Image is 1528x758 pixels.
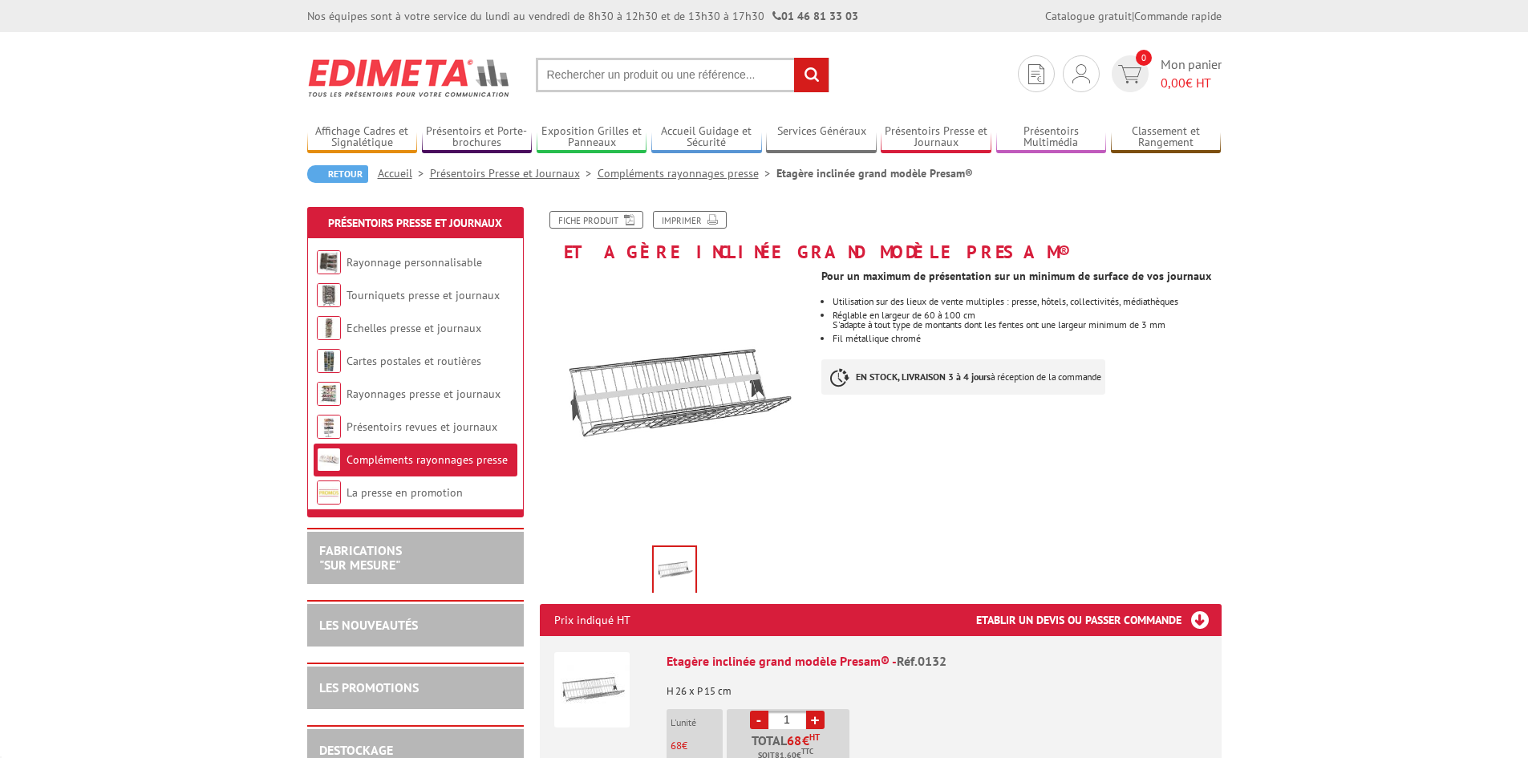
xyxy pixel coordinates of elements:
a: Accueil [378,166,430,180]
img: La presse en promotion [317,480,341,505]
img: Compléments rayonnages presse [317,448,341,472]
a: Echelles presse et journaux [347,321,481,335]
a: Présentoirs Presse et Journaux [328,216,502,230]
img: Rayonnages presse et journaux [317,382,341,406]
a: Accueil Guidage et Sécurité [651,124,762,151]
a: - [750,711,768,729]
a: Compléments rayonnages presse [598,166,776,180]
li: Réglable en largeur de 60 à 100 cm S'adapte à tout type de montants dont les fentes ont une large... [833,310,1221,330]
a: DESTOCKAGE [319,742,393,758]
a: LES PROMOTIONS [319,679,419,695]
img: complements_rayonnages_0132.jpg [540,270,810,540]
h3: Etablir un devis ou passer commande [976,604,1222,636]
p: H 26 x P 15 cm [667,675,1207,697]
a: Tourniquets presse et journaux [347,288,500,302]
strong: EN STOCK, LIVRAISON 3 à 4 jours [856,371,991,383]
a: Cartes postales et routières [347,354,481,368]
span: 0,00 [1161,75,1186,91]
a: Présentoirs revues et journaux [347,420,497,434]
img: Etagère inclinée grand modèle Presam® [554,652,630,728]
div: | [1045,8,1222,24]
span: Réf.0132 [897,653,946,669]
input: rechercher [794,58,829,92]
a: Rayonnages presse et journaux [347,387,501,401]
strong: Pour un maximum de présentation sur un minimum de surface de vos journaux [821,269,1211,283]
a: La presse en promotion [347,485,463,500]
img: Edimeta [307,48,512,107]
div: Nos équipes sont à votre service du lundi au vendredi de 8h30 à 12h30 et de 13h30 à 17h30 [307,8,858,24]
img: complements_rayonnages_0132.jpg [654,547,695,597]
li: Etagère inclinée grand modèle Presam® [776,165,973,181]
img: Rayonnage personnalisable [317,250,341,274]
sup: TTC [801,747,813,756]
p: L'unité [671,717,723,728]
a: Classement et Rangement [1111,124,1222,151]
img: Présentoirs revues et journaux [317,415,341,439]
img: devis rapide [1072,64,1090,83]
div: Etagère inclinée grand modèle Presam® - [667,652,1207,671]
a: Services Généraux [766,124,877,151]
a: Présentoirs Presse et Journaux [430,166,598,180]
li: Utilisation sur des lieux de vente multiples : presse, hôtels, collectivités, médiathèques [833,297,1221,306]
a: Imprimer [653,211,727,229]
a: devis rapide 0 Mon panier 0,00€ HT [1108,55,1222,92]
p: à réception de la commande [821,359,1105,395]
a: Rayonnage personnalisable [347,255,482,270]
a: Fiche produit [549,211,643,229]
sup: HT [809,732,820,743]
p: Prix indiqué HT [554,604,630,636]
span: € [802,734,809,747]
img: devis rapide [1118,65,1141,83]
img: Cartes postales et routières [317,349,341,373]
a: Exposition Grilles et Panneaux [537,124,647,151]
span: 68 [671,739,682,752]
span: 68 [787,734,802,747]
a: Compléments rayonnages presse [347,452,508,467]
a: Présentoirs et Porte-brochures [422,124,533,151]
img: Tourniquets presse et journaux [317,283,341,307]
a: Présentoirs Presse et Journaux [881,124,991,151]
input: Rechercher un produit ou une référence... [536,58,829,92]
a: LES NOUVEAUTÉS [319,617,418,633]
a: Présentoirs Multimédia [996,124,1107,151]
a: FABRICATIONS"Sur Mesure" [319,542,402,573]
span: 0 [1136,50,1152,66]
a: + [806,711,825,729]
span: € HT [1161,74,1222,92]
a: Retour [307,165,368,183]
strong: 01 46 81 33 03 [772,9,858,23]
a: Catalogue gratuit [1045,9,1132,23]
a: Commande rapide [1134,9,1222,23]
img: devis rapide [1028,64,1044,84]
img: Echelles presse et journaux [317,316,341,340]
span: Mon panier [1161,55,1222,92]
li: Fil métallique chromé [833,334,1221,343]
p: € [671,740,723,752]
a: Affichage Cadres et Signalétique [307,124,418,151]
